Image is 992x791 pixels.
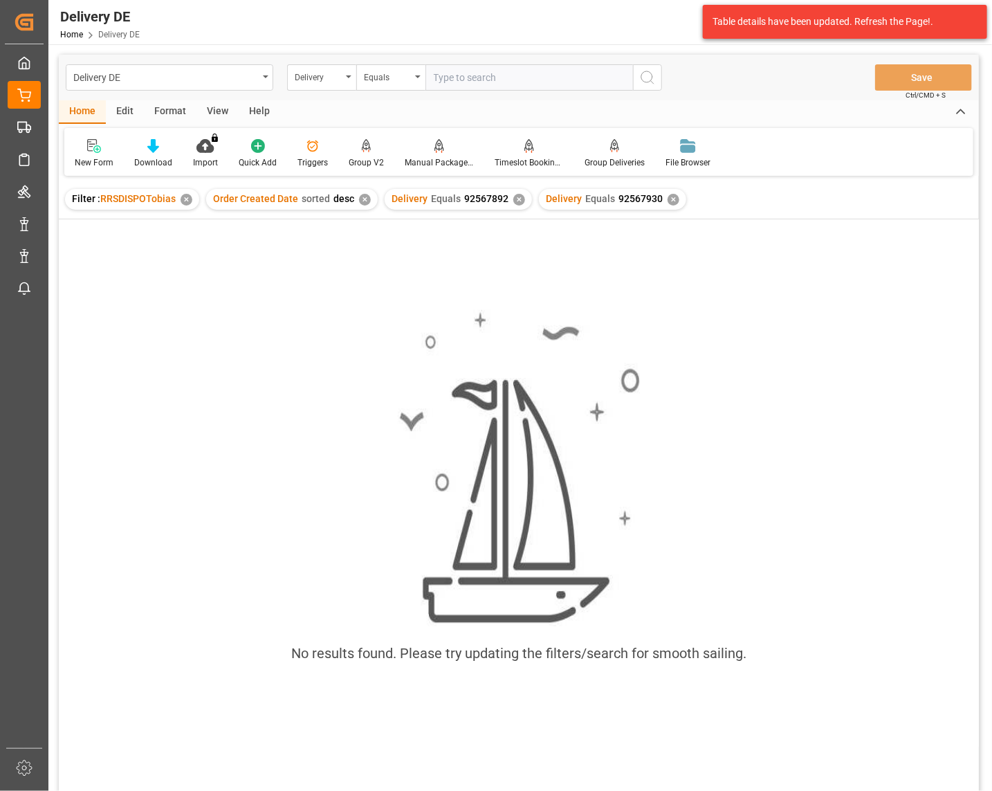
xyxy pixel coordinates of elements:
div: ✕ [359,194,371,206]
div: View [196,100,239,124]
button: open menu [287,64,356,91]
div: Triggers [297,156,328,169]
span: Order Created Date [213,193,298,204]
div: Edit [106,100,144,124]
button: open menu [66,64,273,91]
span: Delivery [392,193,428,204]
input: Type to search [425,64,633,91]
a: Home [60,30,83,39]
div: Download [134,156,172,169]
span: Filter : [72,193,100,204]
span: RRSDISPOTobias [100,193,176,204]
div: Quick Add [239,156,277,169]
div: New Form [75,156,113,169]
span: Delivery [546,193,582,204]
div: ✕ [181,194,192,206]
div: Delivery DE [73,68,258,85]
div: File Browser [665,156,710,169]
div: Help [239,100,280,124]
div: Group Deliveries [585,156,645,169]
div: ✕ [668,194,679,206]
div: Timeslot Booking Report [495,156,564,169]
span: 92567930 [618,193,663,204]
div: Delivery DE [60,6,140,27]
span: Ctrl/CMD + S [906,90,946,100]
img: smooth_sailing.jpeg [398,310,640,626]
span: Equals [431,193,461,204]
span: 92567892 [464,193,508,204]
div: Format [144,100,196,124]
div: Group V2 [349,156,384,169]
span: Equals [585,193,615,204]
div: Delivery [295,68,342,84]
div: No results found. Please try updating the filters/search for smooth sailing. [291,643,746,664]
button: search button [633,64,662,91]
div: ✕ [513,194,525,206]
div: Equals [364,68,411,84]
div: Home [59,100,106,124]
span: desc [333,193,354,204]
span: sorted [302,193,330,204]
button: Save [875,64,972,91]
div: Manual Package TypeDetermination [405,156,474,169]
div: Table details have been updated. Refresh the Page!. [713,15,967,29]
button: open menu [356,64,425,91]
